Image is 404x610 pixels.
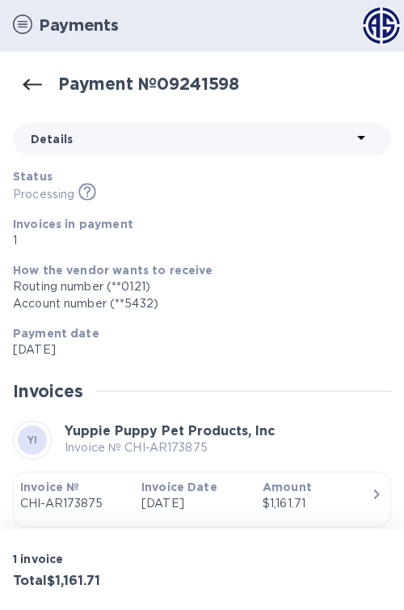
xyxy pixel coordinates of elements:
b: YI [27,434,38,446]
b: Amount [263,481,312,494]
b: Invoice № [20,481,79,494]
p: Processing [13,186,74,203]
div: Account number (**5432) [13,295,378,312]
h2: Invoices [13,381,83,401]
p: Invoice № CHI-AR173875 [65,439,275,456]
h1: Payments [39,16,119,35]
b: Status [13,170,53,183]
b: Yuppie Puppy Pet Products, Inc [65,423,275,438]
b: How the vendor wants to receive [13,264,213,277]
b: Payment date [13,327,99,340]
p: Details [31,131,351,147]
p: [DATE] [141,495,250,512]
h2: Payment № 09241598 [58,74,378,94]
button: Invoice №CHI-AR173875Invoice Date[DATE]Amount$1,161.71 [13,472,391,527]
p: 1 [13,232,378,249]
p: 1 invoice [13,551,196,567]
div: Routing number (**0121) [13,278,378,295]
p: [DATE] [13,341,378,358]
b: Invoice Date [141,481,217,494]
p: CHI-AR173875 [20,495,128,512]
div: $1,161.71 [263,495,371,512]
b: Invoices in payment [13,218,133,231]
h3: Total $1,161.71 [13,574,196,589]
